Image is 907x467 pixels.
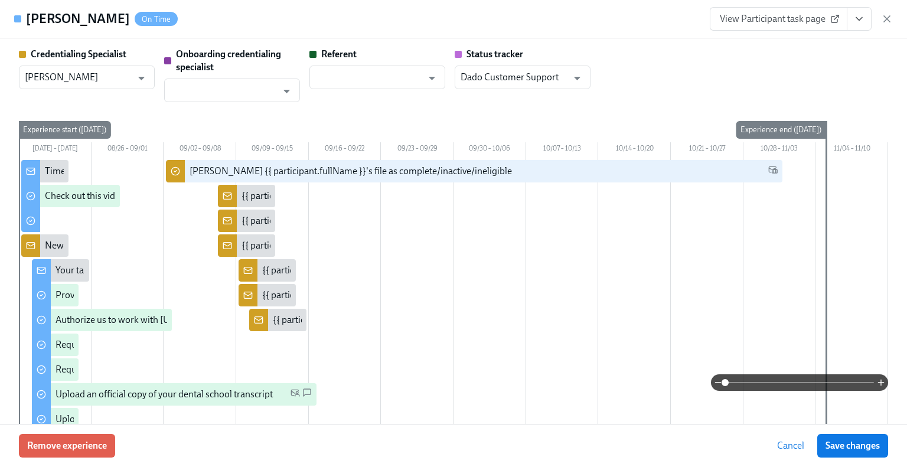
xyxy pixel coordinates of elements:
div: {{ participant.fullName }} has requested verification of their [US_STATE] license [262,289,578,302]
div: [PERSON_NAME] {{ participant.fullName }}'s file as complete/inactive/ineligible [190,165,512,178]
div: {{ participant.fullName }} has uploaded a receipt for their regional test scores [242,214,549,227]
span: SMS [302,388,312,401]
button: Save changes [817,434,888,458]
div: 09/09 – 09/15 [236,142,309,158]
h4: [PERSON_NAME] [26,10,130,28]
div: 10/07 – 10/13 [526,142,599,158]
div: Experience end ([DATE]) [736,121,826,139]
div: 11/04 – 11/10 [815,142,888,158]
div: 08/26 – 09/01 [92,142,164,158]
div: 09/02 – 09/08 [164,142,236,158]
button: Open [278,82,296,100]
div: {{ participant.fullName }} has answered the questionnaire [242,190,473,203]
div: 09/23 – 09/29 [381,142,453,158]
button: Cancel [769,434,813,458]
strong: Status tracker [466,48,523,60]
div: Upload a copy of your BLS certificate [56,413,201,426]
div: [DATE] – [DATE] [19,142,92,158]
span: View Participant task page [720,13,837,25]
button: View task page [847,7,872,31]
div: Experience start ([DATE]) [18,121,111,139]
span: Personal Email [291,388,300,401]
div: 09/16 – 09/22 [309,142,381,158]
div: 10/14 – 10/20 [598,142,671,158]
div: Authorize us to work with [US_STATE] on your behalf [56,313,267,326]
strong: Referent [321,48,357,60]
strong: Credentialing Specialist [31,48,126,60]
strong: Onboarding credentialing specialist [176,48,281,73]
div: 10/21 – 10/27 [671,142,743,158]
div: Time to begin your [US_STATE] license application [45,165,246,178]
button: Open [568,69,586,87]
div: {{ participant.fullName }} has uploaded their Third Party Authorization [273,313,555,326]
div: Check out this video to learn more about the OCC [45,190,242,203]
div: 09/30 – 10/06 [453,142,526,158]
span: Work Email [768,165,778,178]
div: Your tailored to-do list for [US_STATE] licensing process [56,264,278,277]
span: Remove experience [27,440,107,452]
div: {{ participant.fullName }} has uploaded a receipt for their JCDNE test scores [242,239,545,252]
div: 10/28 – 11/03 [743,142,816,158]
span: Cancel [777,440,804,452]
a: View Participant task page [710,7,847,31]
span: Save changes [826,440,880,452]
div: Provide us with some extra info for the [US_STATE] state application [56,289,327,302]
button: Remove experience [19,434,115,458]
div: Request your JCDNE scores [56,363,168,376]
div: {{ participant.fullName }} has provided their transcript [262,264,479,277]
div: New doctor enrolled in OCC licensure process: {{ participant.fullName }} [45,239,335,252]
button: Open [423,69,441,87]
button: Open [132,69,151,87]
div: Upload an official copy of your dental school transcript [56,388,273,401]
div: Request proof of your {{ participant.regionalExamPassed }} test scores [56,338,338,351]
span: On Time [135,15,178,24]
